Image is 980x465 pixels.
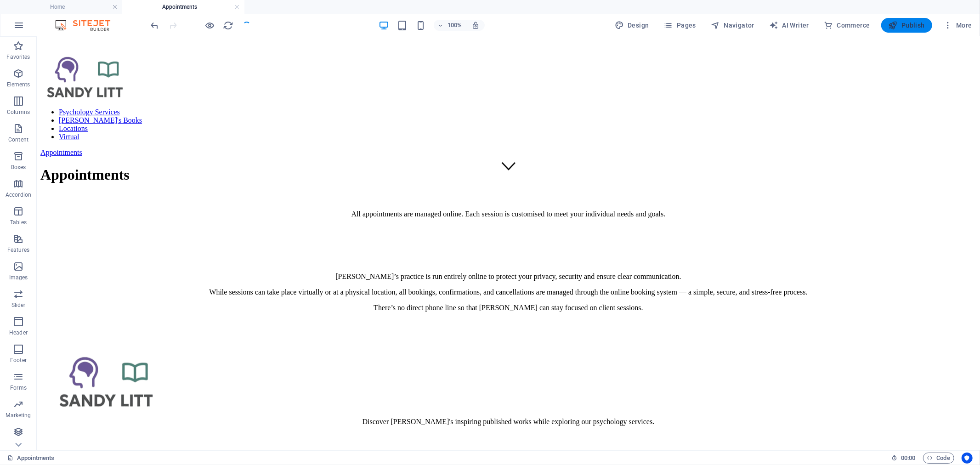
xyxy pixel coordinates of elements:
[927,453,950,464] span: Code
[10,219,27,226] p: Tables
[6,191,31,198] p: Accordion
[940,18,976,33] button: More
[11,164,26,171] p: Boxes
[923,453,954,464] button: Code
[7,81,30,88] p: Elements
[901,453,915,464] span: 00 00
[122,2,244,12] h4: Appointments
[943,21,972,30] span: More
[9,329,28,336] p: Header
[6,53,30,61] p: Favorites
[10,357,27,364] p: Footer
[8,136,28,143] p: Content
[10,384,27,391] p: Forms
[7,108,30,116] p: Columns
[962,453,973,464] button: Usercentrics
[907,454,909,461] span: :
[37,37,980,450] iframe: To enrich screen reader interactions, please activate Accessibility in Grammarly extension settings
[7,246,29,254] p: Features
[891,453,916,464] h6: Session time
[9,274,28,281] p: Images
[6,412,31,419] p: Marketing
[11,301,26,309] p: Slider
[7,453,54,464] a: Click to cancel selection. Double-click to open Pages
